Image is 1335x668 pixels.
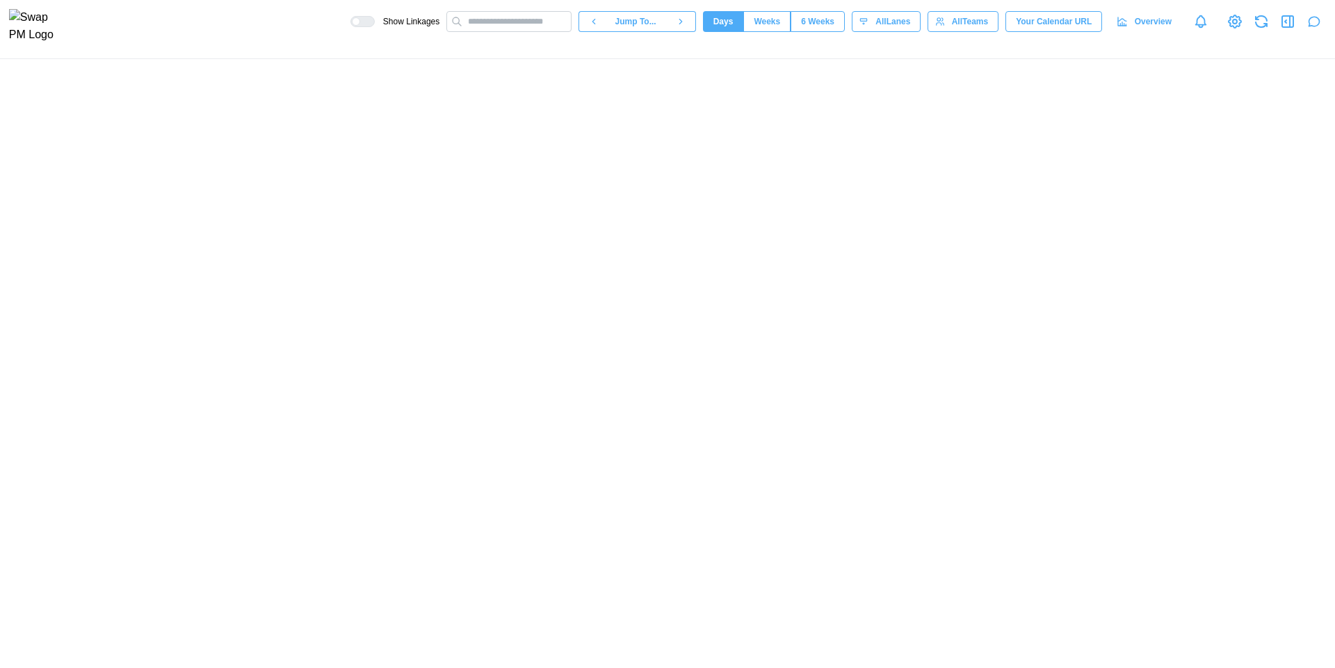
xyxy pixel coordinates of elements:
button: Open Drawer [1278,12,1297,31]
button: Open project assistant [1304,12,1324,31]
span: All Teams [952,12,988,31]
span: Overview [1135,12,1172,31]
span: Your Calendar URL [1016,12,1092,31]
span: Weeks [754,12,780,31]
button: 6 Weeks [791,11,845,32]
button: AllTeams [928,11,998,32]
a: View Project [1225,12,1245,31]
span: Days [713,12,734,31]
span: All Lanes [875,12,910,31]
button: Days [703,11,744,32]
a: Notifications [1189,10,1213,33]
button: Your Calendar URL [1005,11,1102,32]
button: Weeks [743,11,791,32]
button: Refresh Grid [1252,12,1271,31]
button: AllLanes [852,11,921,32]
span: 6 Weeks [801,12,834,31]
span: Show Linkages [375,16,439,27]
span: Jump To... [615,12,656,31]
button: Jump To... [608,11,665,32]
img: Swap PM Logo [9,9,65,44]
a: Overview [1109,11,1182,32]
